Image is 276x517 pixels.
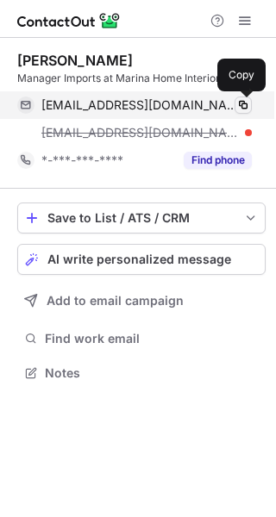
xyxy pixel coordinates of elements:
[17,202,266,234] button: save-profile-one-click
[17,52,133,69] div: [PERSON_NAME]
[184,152,252,169] button: Reveal Button
[41,125,239,140] span: [EMAIL_ADDRESS][DOMAIN_NAME]
[17,327,266,351] button: Find work email
[47,294,184,308] span: Add to email campaign
[17,10,121,31] img: ContactOut v5.3.10
[41,97,239,113] span: [EMAIL_ADDRESS][DOMAIN_NAME]
[17,244,266,275] button: AI write personalized message
[17,285,266,316] button: Add to email campaign
[47,211,235,225] div: Save to List / ATS / CRM
[45,365,259,381] span: Notes
[17,361,266,385] button: Notes
[47,252,231,266] span: AI write personalized message
[17,71,266,86] div: Manager Imports at Marina Home Interiors
[45,331,259,346] span: Find work email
